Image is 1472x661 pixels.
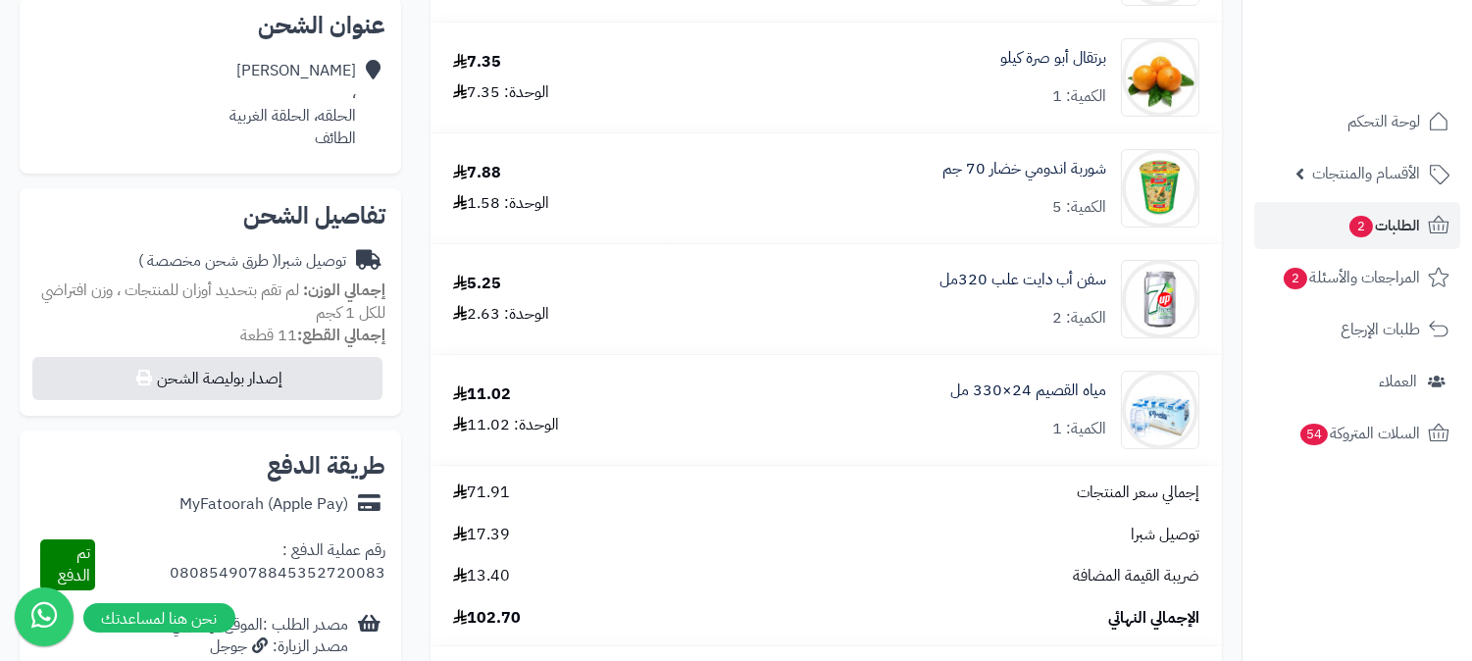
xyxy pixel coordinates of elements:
span: السلات المتروكة [1298,420,1420,447]
img: 1664179868-%D8%AA%D9%86%D8%B2%D9%8A%D9%84%20(20)-90x90.jpg [1122,38,1198,117]
div: الكمية: 1 [1052,85,1106,108]
strong: إجمالي الوزن: [303,279,385,302]
span: العملاء [1379,368,1417,395]
span: ( طرق شحن مخصصة ) [138,249,278,273]
span: 13.40 [453,565,510,587]
span: توصيل شبرا [1131,524,1199,546]
a: سفن أب دايت علب 320مل [939,269,1106,291]
h2: عنوان الشحن [35,14,385,37]
div: توصيل شبرا [138,250,346,273]
a: العملاء [1254,358,1460,405]
h2: طريقة الدفع [267,454,385,478]
div: MyFatoorah (Apple Pay) [179,493,348,516]
div: الوحدة: 7.35 [453,81,549,104]
strong: إجمالي القطع: [297,324,385,347]
img: logo-2.png [1339,44,1453,85]
span: 102.70 [453,607,521,630]
div: الوحدة: 11.02 [453,414,559,436]
span: لوحة التحكم [1347,108,1420,135]
a: لوحة التحكم [1254,98,1460,145]
a: المراجعات والأسئلة2 [1254,254,1460,301]
a: شوربة اندومي خضار 70 جم [942,158,1106,180]
a: السلات المتروكة54 [1254,410,1460,457]
div: 5.25 [453,273,501,295]
span: الطلبات [1347,212,1420,239]
div: الوحدة: 2.63 [453,303,549,326]
button: إصدار بوليصة الشحن [32,357,382,400]
div: الكمية: 5 [1052,196,1106,219]
div: رقم عملية الدفع : 0808549078845352720083 [95,539,385,590]
span: طلبات الإرجاع [1341,316,1420,343]
div: 7.35 [453,51,501,74]
span: المراجعات والأسئلة [1282,264,1420,291]
small: 11 قطعة [240,324,385,347]
span: ضريبة القيمة المضافة [1073,565,1199,587]
h2: تفاصيل الشحن [35,204,385,228]
span: الأقسام والمنتجات [1312,160,1420,187]
img: 12880669a85d244a9460793b73b45eff006e-90x90.jpg [1122,149,1198,228]
img: 1674485988-pCb2K4LQkf76txNAJ1wk3wtwIbj8I0pX7BEljveh-90x90.jpg [1122,260,1198,338]
span: 54 [1300,424,1329,446]
div: [PERSON_NAME] ، الحلقه، الحلقة الغربية الطائف [229,60,356,149]
span: تم الدفع [58,541,90,587]
span: 71.91 [453,482,510,504]
div: الكمية: 1 [1052,418,1106,440]
span: الإجمالي النهائي [1108,607,1199,630]
span: 2 [1349,216,1374,238]
img: 2430523aa14cd165f3a6909b30965120b241-90x90.jpg [1122,371,1198,449]
div: الكمية: 2 [1052,307,1106,330]
div: 11.02 [453,383,511,406]
div: مصدر الزيارة: جوجل [171,636,348,658]
a: طلبات الإرجاع [1254,306,1460,353]
span: 2 [1284,268,1308,290]
span: لم تقم بتحديد أوزان للمنتجات ، وزن افتراضي للكل 1 كجم [41,279,385,325]
div: 7.88 [453,162,501,184]
div: مصدر الطلب :الموقع الإلكتروني [171,614,348,659]
a: مياه القصيم 24×330 مل [950,380,1106,402]
span: 17.39 [453,524,510,546]
a: برتقال أبو صرة كيلو [1000,47,1106,70]
span: إجمالي سعر المنتجات [1077,482,1199,504]
a: الطلبات2 [1254,202,1460,249]
div: الوحدة: 1.58 [453,192,549,215]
